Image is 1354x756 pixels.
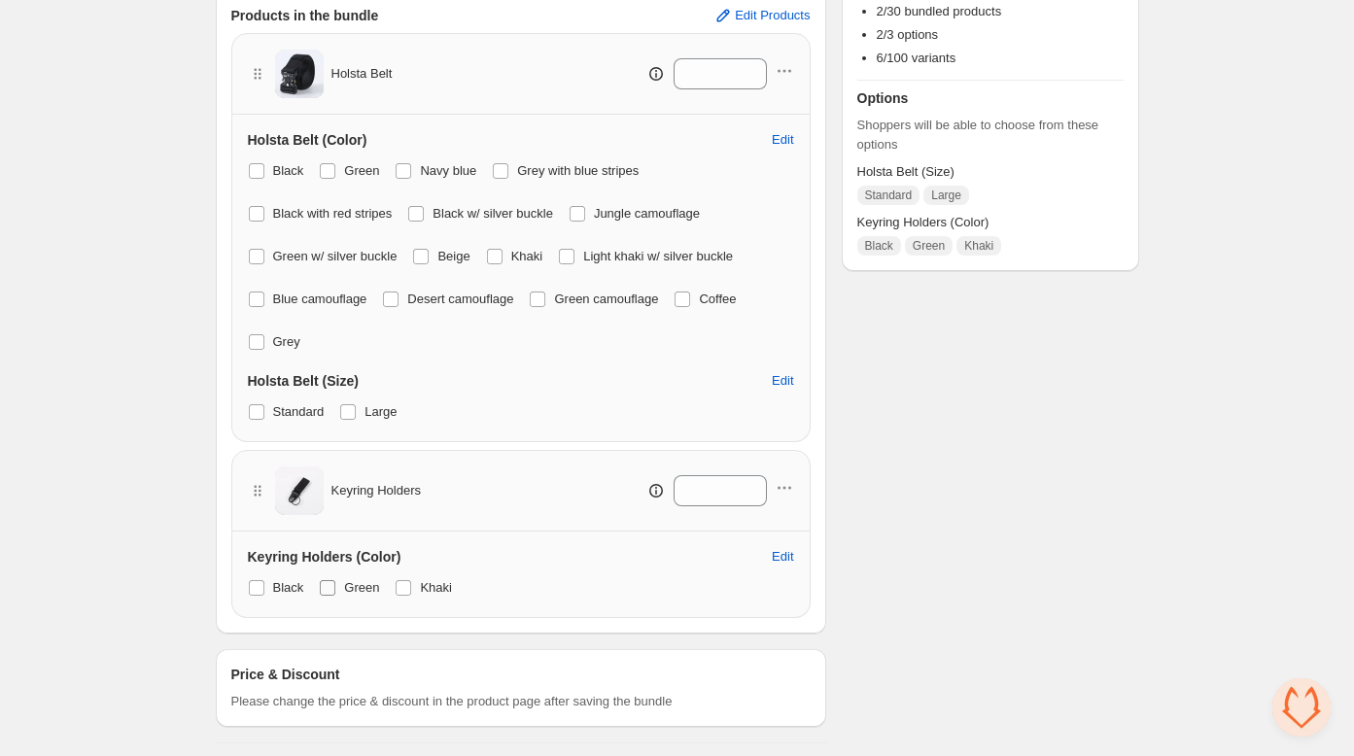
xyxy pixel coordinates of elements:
span: 2/30 bundled products [877,4,1002,18]
span: Shoppers will be able to choose from these options [857,116,1124,155]
span: Please change the price & discount in the product page after saving the bundle [231,692,673,711]
span: Standard [865,188,913,203]
span: Edit [772,373,793,389]
h3: Price & Discount [231,665,340,684]
span: Blue camouflage [273,292,367,306]
span: 6/100 variants [877,51,956,65]
button: Edit [760,541,805,572]
span: Navy blue [420,163,476,178]
span: Grey [273,334,300,349]
span: Light khaki w/ silver buckle [583,249,733,263]
img: Holsta Belt [275,50,324,98]
span: Beige [437,249,469,263]
span: 2/3 options [877,27,939,42]
span: Large [365,404,397,419]
span: Desert camouflage [407,292,513,306]
span: Green [344,163,379,178]
span: Keyring Holders (Color) [857,213,1124,232]
span: Green camouflage [554,292,658,306]
img: Keyring Holders [275,466,324,515]
span: Standard [273,404,325,419]
span: Black [865,238,893,254]
span: Edit [772,132,793,148]
button: Edit [760,124,805,155]
h3: Holsta Belt (Color) [248,130,367,150]
span: Jungle camouflage [594,206,700,221]
span: Green [913,238,945,254]
span: Green [344,580,379,595]
span: Edit Products [735,8,810,23]
div: Open chat [1272,678,1331,737]
span: Black [273,580,304,595]
h3: Keyring Holders (Color) [248,547,401,567]
span: Green w/ silver buckle [273,249,398,263]
span: Holsta Belt [331,64,393,84]
button: Edit [760,365,805,396]
span: Khaki [420,580,452,595]
span: Khaki [964,238,993,254]
h3: Products in the bundle [231,6,379,25]
span: Edit [772,549,793,565]
span: Coffee [699,292,736,306]
span: Black w/ silver buckle [433,206,553,221]
span: Black with red stripes [273,206,393,221]
h3: Options [857,88,1124,108]
span: Large [931,188,961,203]
h3: Holsta Belt (Size) [248,371,359,391]
span: Keyring Holders [331,481,422,500]
span: Khaki [511,249,543,263]
span: Black [273,163,304,178]
span: Grey with blue stripes [517,163,639,178]
span: Holsta Belt (Size) [857,162,1124,182]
